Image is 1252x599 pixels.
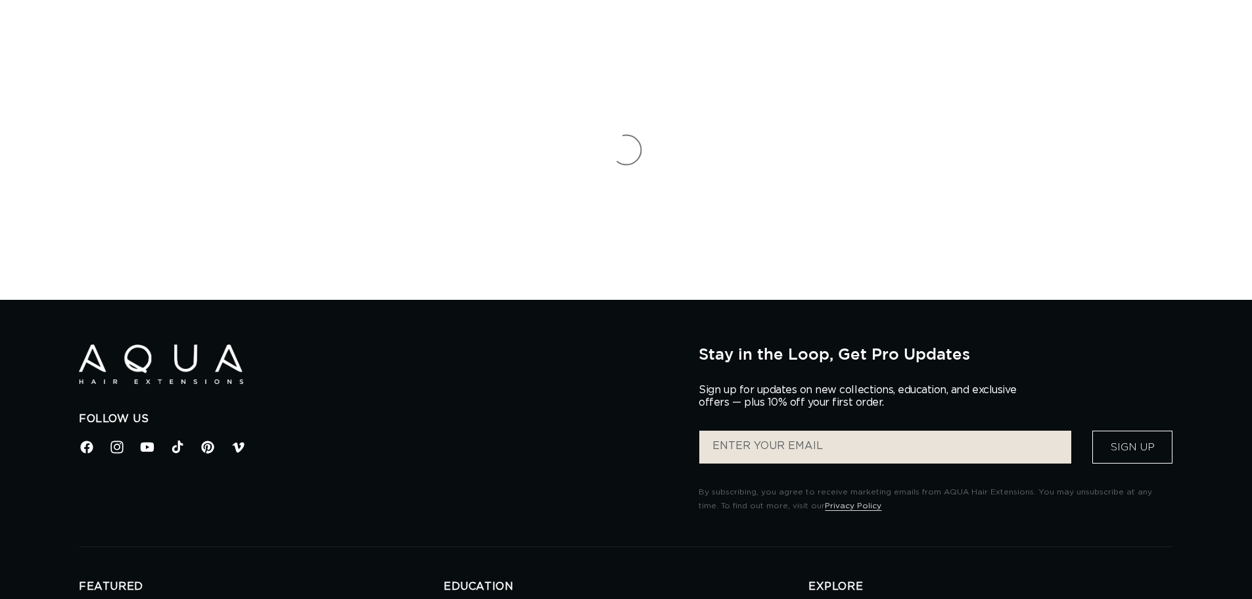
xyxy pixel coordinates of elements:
h2: EDUCATION [444,580,808,594]
h2: Stay in the Loop, Get Pro Updates [699,345,1173,363]
button: Sign Up [1092,431,1172,464]
h2: Follow Us [79,412,679,426]
input: ENTER YOUR EMAIL [699,431,1071,464]
p: By subscribing, you agree to receive marketing emails from AQUA Hair Extensions. You may unsubscr... [699,485,1173,514]
h2: FEATURED [79,580,444,594]
h2: EXPLORE [808,580,1173,594]
a: Privacy Policy [825,502,881,510]
p: Sign up for updates on new collections, education, and exclusive offers — plus 10% off your first... [699,384,1027,409]
img: Aqua Hair Extensions [79,345,243,385]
